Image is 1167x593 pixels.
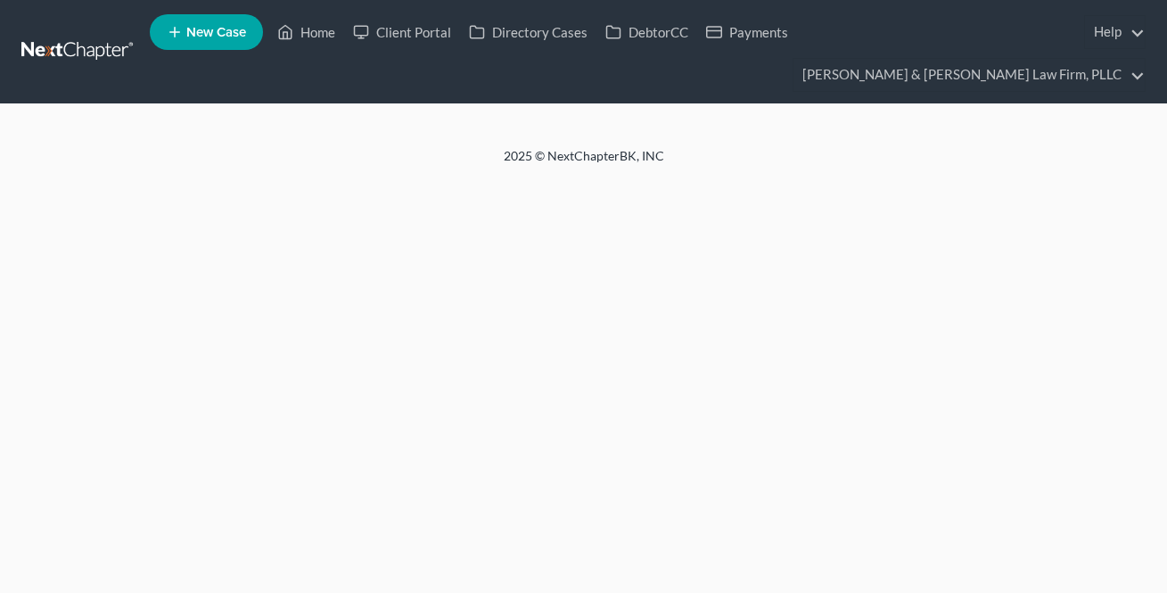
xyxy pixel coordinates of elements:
[76,147,1092,179] div: 2025 © NextChapterBK, INC
[460,16,596,48] a: Directory Cases
[596,16,697,48] a: DebtorCC
[1085,16,1145,48] a: Help
[793,59,1145,91] a: [PERSON_NAME] & [PERSON_NAME] Law Firm, PLLC
[344,16,460,48] a: Client Portal
[268,16,344,48] a: Home
[697,16,797,48] a: Payments
[150,14,263,50] new-legal-case-button: New Case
